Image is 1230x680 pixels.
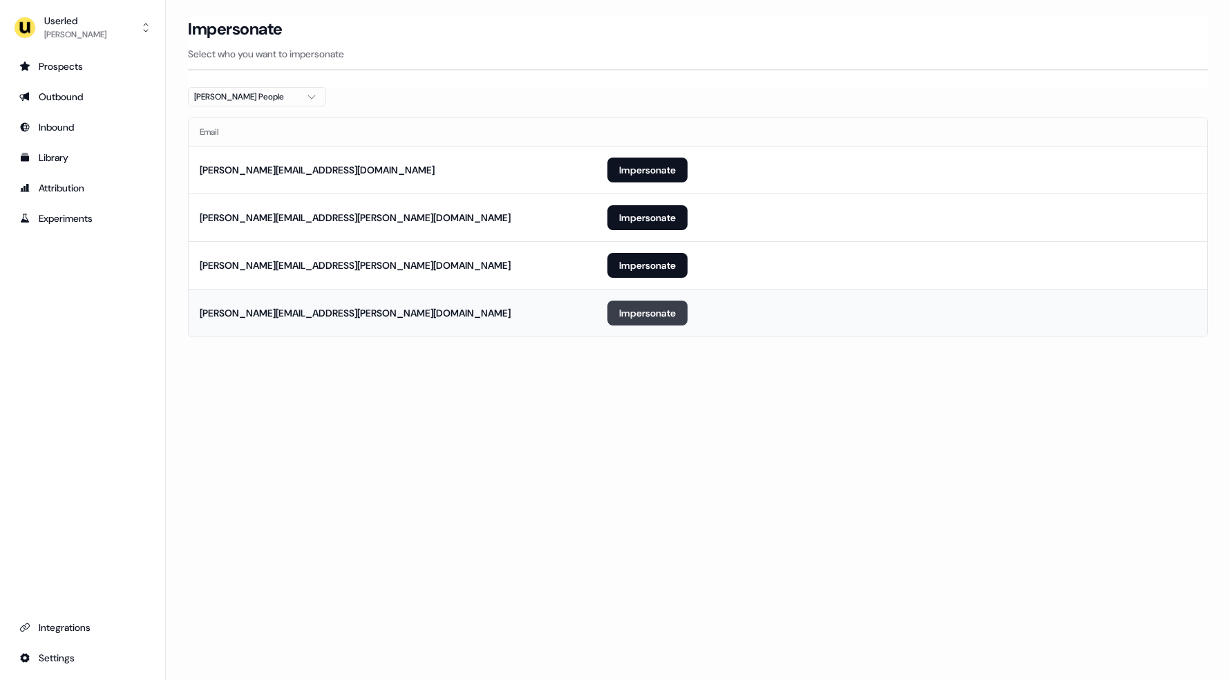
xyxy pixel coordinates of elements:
[19,181,146,195] div: Attribution
[19,211,146,225] div: Experiments
[19,651,146,665] div: Settings
[44,28,106,41] div: [PERSON_NAME]
[19,621,146,634] div: Integrations
[188,19,283,39] h3: Impersonate
[194,90,298,104] div: [PERSON_NAME] People
[11,116,154,138] a: Go to Inbound
[607,253,688,278] button: Impersonate
[11,207,154,229] a: Go to experiments
[200,306,511,320] div: [PERSON_NAME][EMAIL_ADDRESS][PERSON_NAME][DOMAIN_NAME]
[200,258,511,272] div: [PERSON_NAME][EMAIL_ADDRESS][PERSON_NAME][DOMAIN_NAME]
[607,158,688,182] button: Impersonate
[188,87,326,106] button: [PERSON_NAME] People
[11,177,154,199] a: Go to attribution
[189,118,596,146] th: Email
[607,205,688,230] button: Impersonate
[19,120,146,134] div: Inbound
[188,47,1208,61] p: Select who you want to impersonate
[11,616,154,639] a: Go to integrations
[19,59,146,73] div: Prospects
[200,163,435,177] div: [PERSON_NAME][EMAIL_ADDRESS][DOMAIN_NAME]
[11,647,154,669] a: Go to integrations
[11,147,154,169] a: Go to templates
[19,90,146,104] div: Outbound
[11,11,154,44] button: Userled[PERSON_NAME]
[11,86,154,108] a: Go to outbound experience
[19,151,146,164] div: Library
[200,211,511,225] div: [PERSON_NAME][EMAIL_ADDRESS][PERSON_NAME][DOMAIN_NAME]
[607,301,688,325] button: Impersonate
[44,14,106,28] div: Userled
[11,55,154,77] a: Go to prospects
